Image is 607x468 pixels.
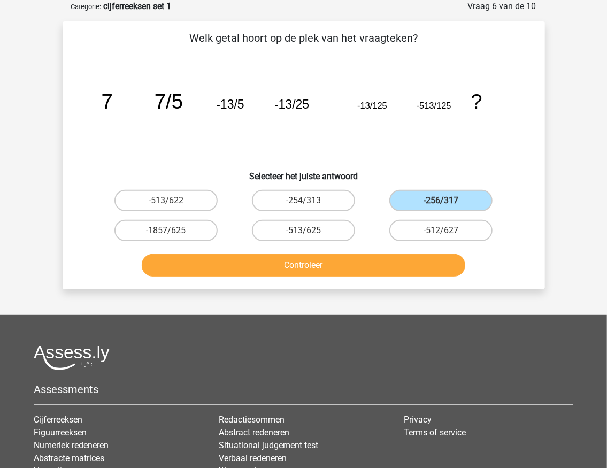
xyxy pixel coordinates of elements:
label: -512/627 [389,220,493,241]
label: -256/317 [389,190,493,211]
a: Redactiesommen [219,415,285,425]
tspan: 7 [101,90,112,113]
tspan: 7/5 [154,90,182,113]
label: -254/313 [252,190,355,211]
label: -1857/625 [114,220,218,241]
p: Welk getal hoort op de plek van het vraagteken? [80,30,528,46]
tspan: ? [471,90,482,113]
a: Privacy [404,415,432,425]
a: Cijferreeksen [34,415,82,425]
tspan: -13/125 [357,101,387,110]
strong: cijferreeksen set 1 [104,1,172,11]
tspan: -13/5 [216,97,244,111]
img: Assessly logo [34,345,110,370]
a: Situational judgement test [219,440,318,450]
a: Abstracte matrices [34,453,104,463]
button: Controleer [142,254,465,277]
small: Categorie: [71,3,102,11]
tspan: -13/25 [274,97,309,111]
tspan: -513/125 [416,101,451,110]
a: Abstract redeneren [219,427,289,438]
h5: Assessments [34,383,573,396]
a: Figuurreeksen [34,427,87,438]
h6: Selecteer het juiste antwoord [80,163,528,181]
a: Verbaal redeneren [219,453,287,463]
a: Numeriek redeneren [34,440,109,450]
label: -513/622 [114,190,218,211]
label: -513/625 [252,220,355,241]
a: Terms of service [404,427,466,438]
